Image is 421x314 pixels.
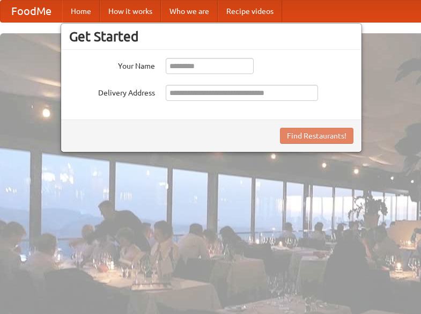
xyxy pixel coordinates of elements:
[69,28,353,45] h3: Get Started
[161,1,218,22] a: Who we are
[69,85,155,98] label: Delivery Address
[62,1,100,22] a: Home
[100,1,161,22] a: How it works
[1,1,62,22] a: FoodMe
[280,128,353,144] button: Find Restaurants!
[69,58,155,71] label: Your Name
[218,1,282,22] a: Recipe videos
